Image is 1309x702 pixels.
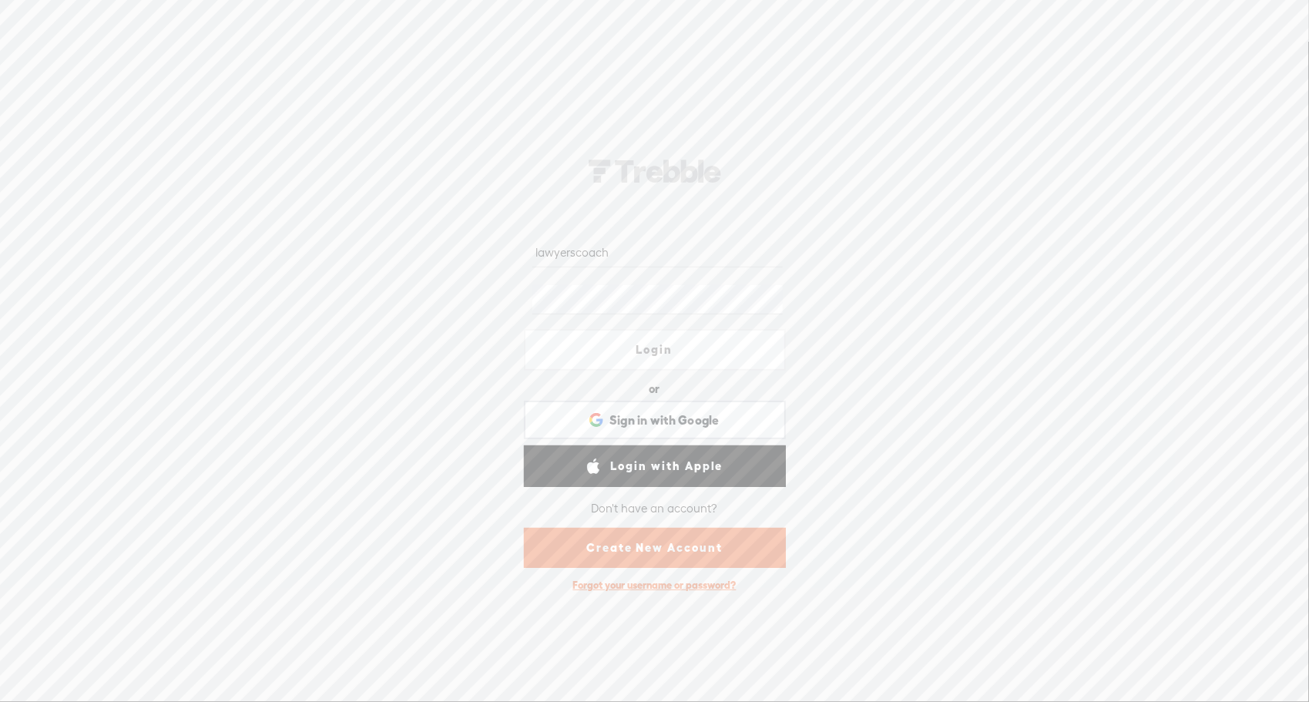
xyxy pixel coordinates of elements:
[524,528,786,568] a: Create New Account
[524,329,786,371] a: Login
[649,377,660,401] div: or
[524,445,786,487] a: Login with Apple
[609,412,720,428] span: Sign in with Google
[532,237,783,267] input: Username
[566,571,744,600] div: Forgot your username or password?
[592,492,718,525] div: Don't have an account?
[524,401,786,439] div: Sign in with Google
